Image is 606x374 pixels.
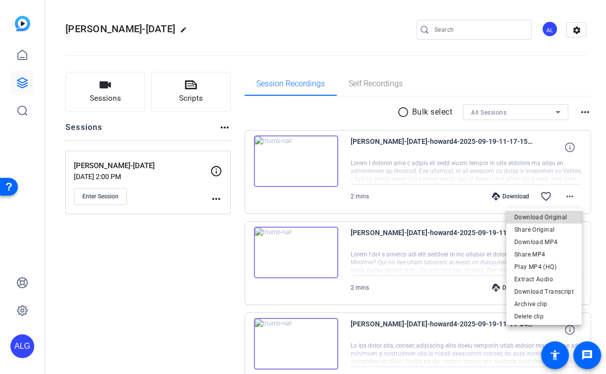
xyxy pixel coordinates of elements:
[514,211,574,223] span: Download Original
[514,260,574,272] span: Play MP4 (HQ)
[514,310,574,322] span: Delete clip
[514,223,574,235] span: Share Original
[514,236,574,248] span: Download MP4
[514,273,574,285] span: Extract Audio
[514,298,574,310] span: Archive clip
[514,285,574,297] span: Download Transcript
[514,248,574,260] span: Share MP4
